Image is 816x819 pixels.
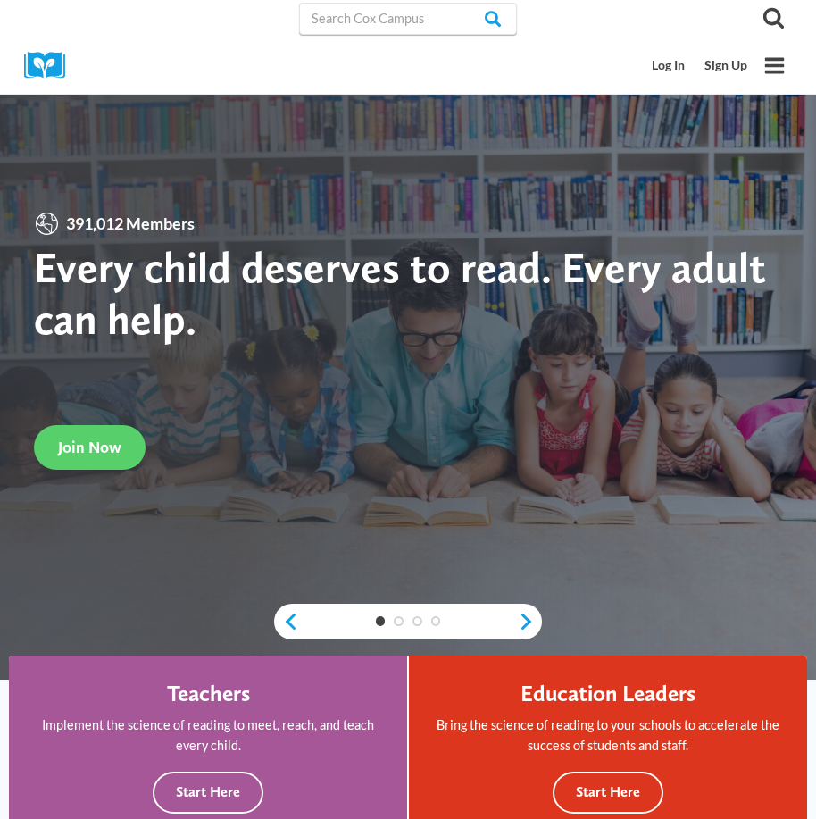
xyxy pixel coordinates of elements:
a: 4 [431,616,441,626]
p: Implement the science of reading to meet, reach, and teach every child. [33,715,383,756]
p: Bring the science of reading to your schools to accelerate the success of students and staff. [433,715,783,756]
span: 391,012 Members [60,211,201,237]
span: Join Now [58,438,121,456]
button: Start Here [153,772,263,814]
button: Start Here [553,772,663,814]
nav: Secondary Mobile Navigation [643,49,757,82]
div: content slider buttons [274,604,542,639]
h4: Education Leaders [520,680,695,706]
a: next [518,612,542,631]
a: Join Now [34,425,146,469]
a: 3 [412,616,422,626]
a: 2 [394,616,404,626]
a: Log In [643,49,695,82]
strong: Every child deserves to read. Every adult can help. [34,241,766,344]
img: Cox Campus [24,52,78,79]
h4: Teachers [167,680,250,706]
a: Sign Up [695,49,757,82]
input: Search Cox Campus [299,3,517,35]
a: 1 [376,616,386,626]
button: Open menu [757,48,792,83]
a: previous [274,612,298,631]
